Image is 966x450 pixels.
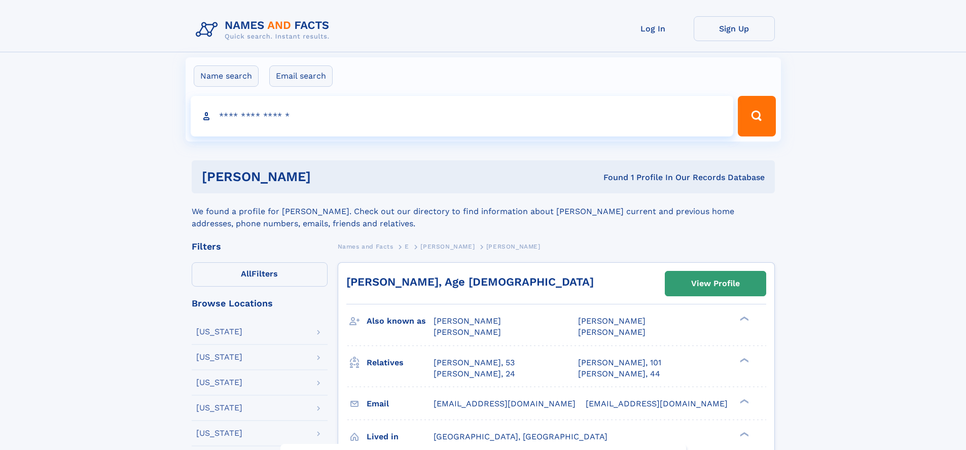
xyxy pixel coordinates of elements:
[338,240,393,253] a: Names and Facts
[486,243,541,250] span: [PERSON_NAME]
[346,275,594,288] a: [PERSON_NAME], Age [DEMOGRAPHIC_DATA]
[420,240,475,253] a: [PERSON_NAME]
[586,399,728,408] span: [EMAIL_ADDRESS][DOMAIN_NAME]
[196,328,242,336] div: [US_STATE]
[578,368,660,379] a: [PERSON_NAME], 44
[691,272,740,295] div: View Profile
[196,353,242,361] div: [US_STATE]
[434,316,501,326] span: [PERSON_NAME]
[434,399,576,408] span: [EMAIL_ADDRESS][DOMAIN_NAME]
[192,262,328,287] label: Filters
[191,96,734,136] input: search input
[434,327,501,337] span: [PERSON_NAME]
[192,299,328,308] div: Browse Locations
[192,193,775,230] div: We found a profile for [PERSON_NAME]. Check out our directory to find information about [PERSON_N...
[434,432,607,441] span: [GEOGRAPHIC_DATA], [GEOGRAPHIC_DATA]
[665,271,766,296] a: View Profile
[420,243,475,250] span: [PERSON_NAME]
[192,16,338,44] img: Logo Names and Facts
[578,316,646,326] span: [PERSON_NAME]
[367,313,434,330] h3: Also known as
[192,242,328,251] div: Filters
[196,429,242,437] div: [US_STATE]
[405,240,409,253] a: E
[194,65,259,87] label: Name search
[737,431,749,437] div: ❯
[241,269,252,279] span: All
[578,357,661,368] a: [PERSON_NAME], 101
[613,16,694,41] a: Log In
[578,327,646,337] span: [PERSON_NAME]
[196,378,242,387] div: [US_STATE]
[196,404,242,412] div: [US_STATE]
[367,395,434,412] h3: Email
[367,428,434,445] h3: Lived in
[434,368,515,379] a: [PERSON_NAME], 24
[737,357,749,363] div: ❯
[737,398,749,404] div: ❯
[738,96,775,136] button: Search Button
[457,172,765,183] div: Found 1 Profile In Our Records Database
[694,16,775,41] a: Sign Up
[269,65,333,87] label: Email search
[405,243,409,250] span: E
[202,170,457,183] h1: [PERSON_NAME]
[737,316,749,322] div: ❯
[367,354,434,371] h3: Relatives
[434,357,515,368] a: [PERSON_NAME], 53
